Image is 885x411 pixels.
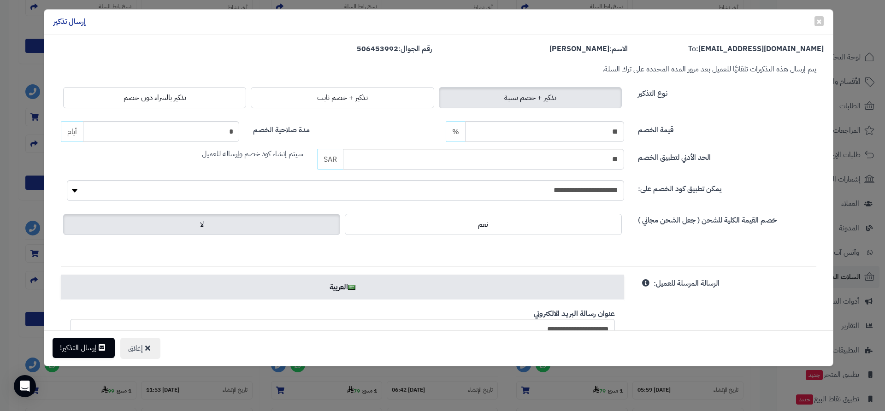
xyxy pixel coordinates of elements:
[688,44,824,54] label: To:
[638,85,667,99] label: نوع التذكير
[317,92,368,103] span: تذكير + خصم ثابت
[53,338,115,358] button: إرسال التذكير!
[253,121,310,135] label: مدة صلاحية الخصم
[534,308,615,319] b: عنوان رسالة البريد الالكتروني
[202,148,303,159] span: سيتم إنشاء كود خصم وإرساله للعميل
[549,44,628,54] label: الاسم:
[654,275,720,289] label: الرسالة المرسلة للعميل:
[348,285,355,290] img: ar.png
[357,44,432,54] label: رقم الجوال:
[14,375,36,397] div: Open Intercom Messenger
[638,149,711,163] label: الحد الأدني لتطبيق الخصم
[317,149,343,170] span: SAR
[200,219,204,230] span: لا
[638,180,721,194] label: يمكن تطبيق كود الخصم على:
[124,92,186,103] span: تذكير بالشراء دون خصم
[357,43,398,54] strong: 506453992
[478,219,488,230] span: نعم
[452,126,459,137] span: %
[120,338,160,359] button: إغلاق
[816,14,822,28] span: ×
[53,17,86,27] h4: إرسال تذكير
[549,43,609,54] strong: [PERSON_NAME]
[61,275,624,299] a: العربية
[638,211,777,226] label: خصم القيمة الكلية للشحن ( جعل الشحن مجاني )
[602,64,816,75] small: يتم إرسال هذه التذكيرات تلقائيًا للعميل بعد مرور المدة المحددة على ترك السلة.
[504,92,556,103] span: تذكير + خصم نسبة
[61,121,83,142] span: أيام
[698,43,824,54] strong: [EMAIL_ADDRESS][DOMAIN_NAME]
[638,121,673,135] label: قيمة الخصم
